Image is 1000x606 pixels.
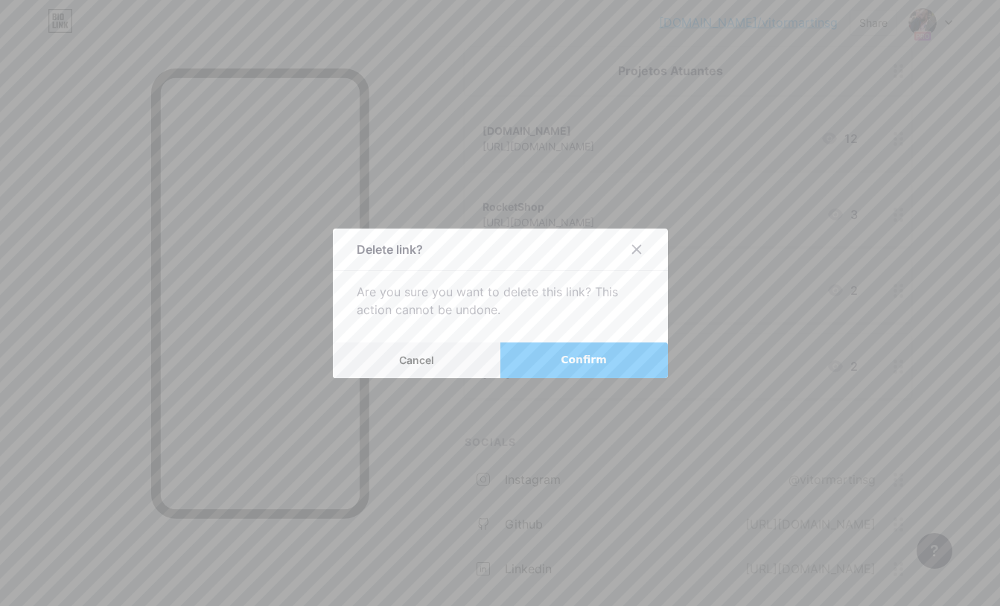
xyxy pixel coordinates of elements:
div: Delete link? [357,240,423,258]
span: Cancel [399,354,434,366]
div: Are you sure you want to delete this link? This action cannot be undone. [357,283,644,319]
button: Cancel [333,342,500,378]
button: Confirm [500,342,668,378]
span: Confirm [561,352,607,368]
